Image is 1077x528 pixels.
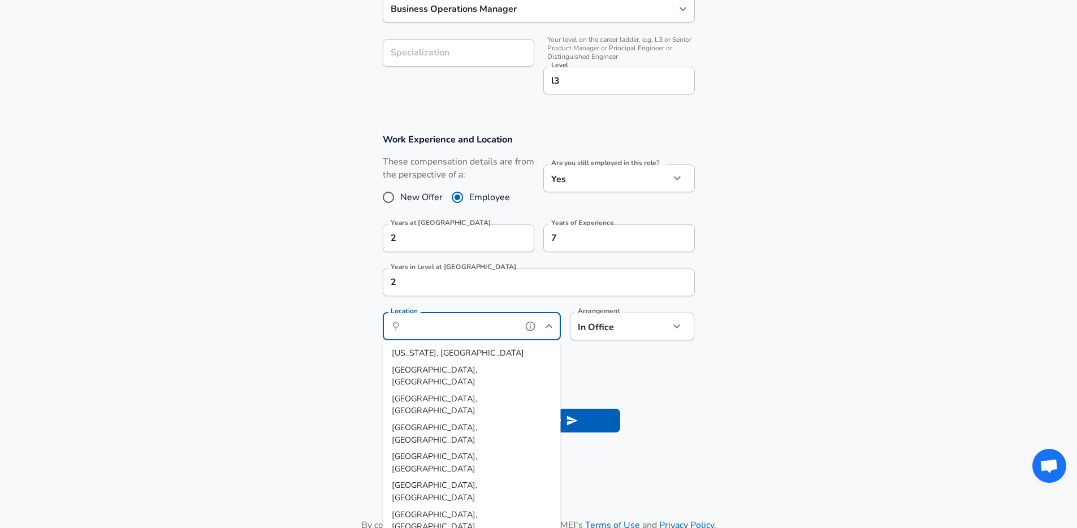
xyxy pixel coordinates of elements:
label: Years of Experience [551,219,613,226]
label: These compensation details are from the perspective of a: [383,155,534,181]
label: Years at [GEOGRAPHIC_DATA] [391,219,491,226]
label: Location [391,308,417,314]
span: New Offer [400,191,443,204]
label: Arrangement [578,308,620,314]
h3: Work Experience and Location [383,133,695,146]
input: 0 [383,224,509,252]
label: Level [551,62,568,68]
label: Are you still employed in this role? [551,159,659,166]
button: Open [675,1,691,17]
div: In Office [570,313,653,340]
button: Close [541,318,557,334]
input: 1 [383,269,670,296]
input: Specialization [383,39,534,67]
label: Years in Level at [GEOGRAPHIC_DATA] [391,263,517,270]
span: [US_STATE], [GEOGRAPHIC_DATA] [392,347,524,358]
span: [GEOGRAPHIC_DATA], [GEOGRAPHIC_DATA] [392,422,477,445]
div: 채팅 열기 [1032,449,1066,483]
span: Employee [469,191,510,204]
input: 7 [543,224,670,252]
input: L3 [548,72,690,89]
span: [GEOGRAPHIC_DATA], [GEOGRAPHIC_DATA] [392,363,477,387]
span: Your level on the career ladder. e.g. L3 or Senior Product Manager or Principal Engineer or Disti... [543,36,695,61]
button: help [522,318,539,335]
div: Yes [543,165,670,192]
span: [GEOGRAPHIC_DATA], [GEOGRAPHIC_DATA] [392,392,477,416]
span: [GEOGRAPHIC_DATA], [GEOGRAPHIC_DATA] [392,479,477,503]
span: [GEOGRAPHIC_DATA], [GEOGRAPHIC_DATA] [392,451,477,474]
